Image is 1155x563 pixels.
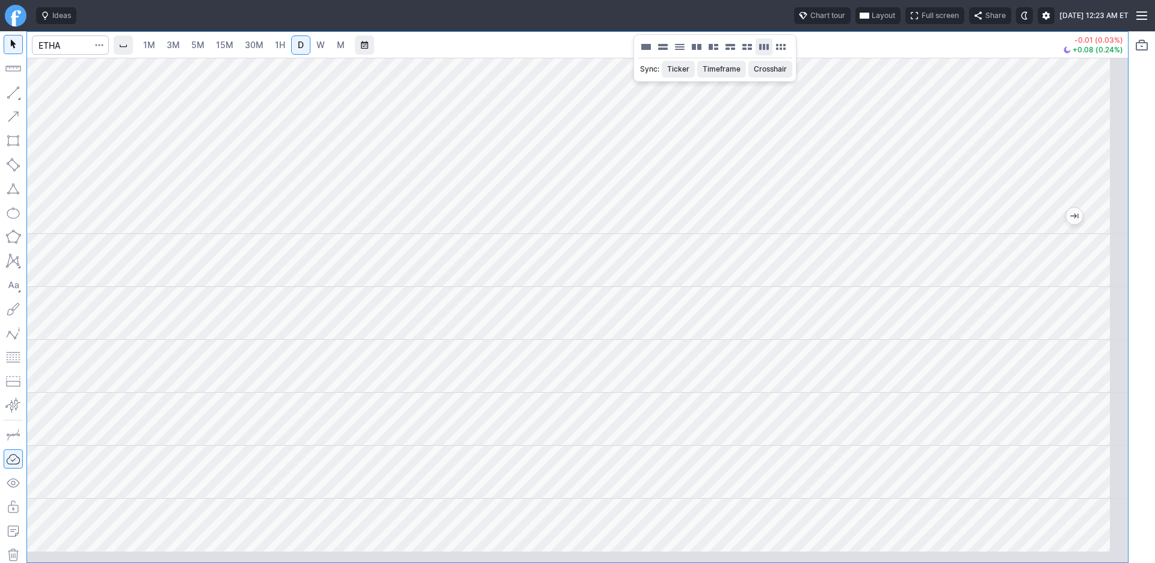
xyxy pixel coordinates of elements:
[754,63,787,75] span: Crosshair
[640,63,659,75] p: Sync:
[748,61,792,78] button: Crosshair
[703,63,741,75] span: Timeframe
[633,34,796,82] div: Layout
[667,63,689,75] span: Ticker
[662,61,695,78] button: Ticker
[697,61,746,78] button: Timeframe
